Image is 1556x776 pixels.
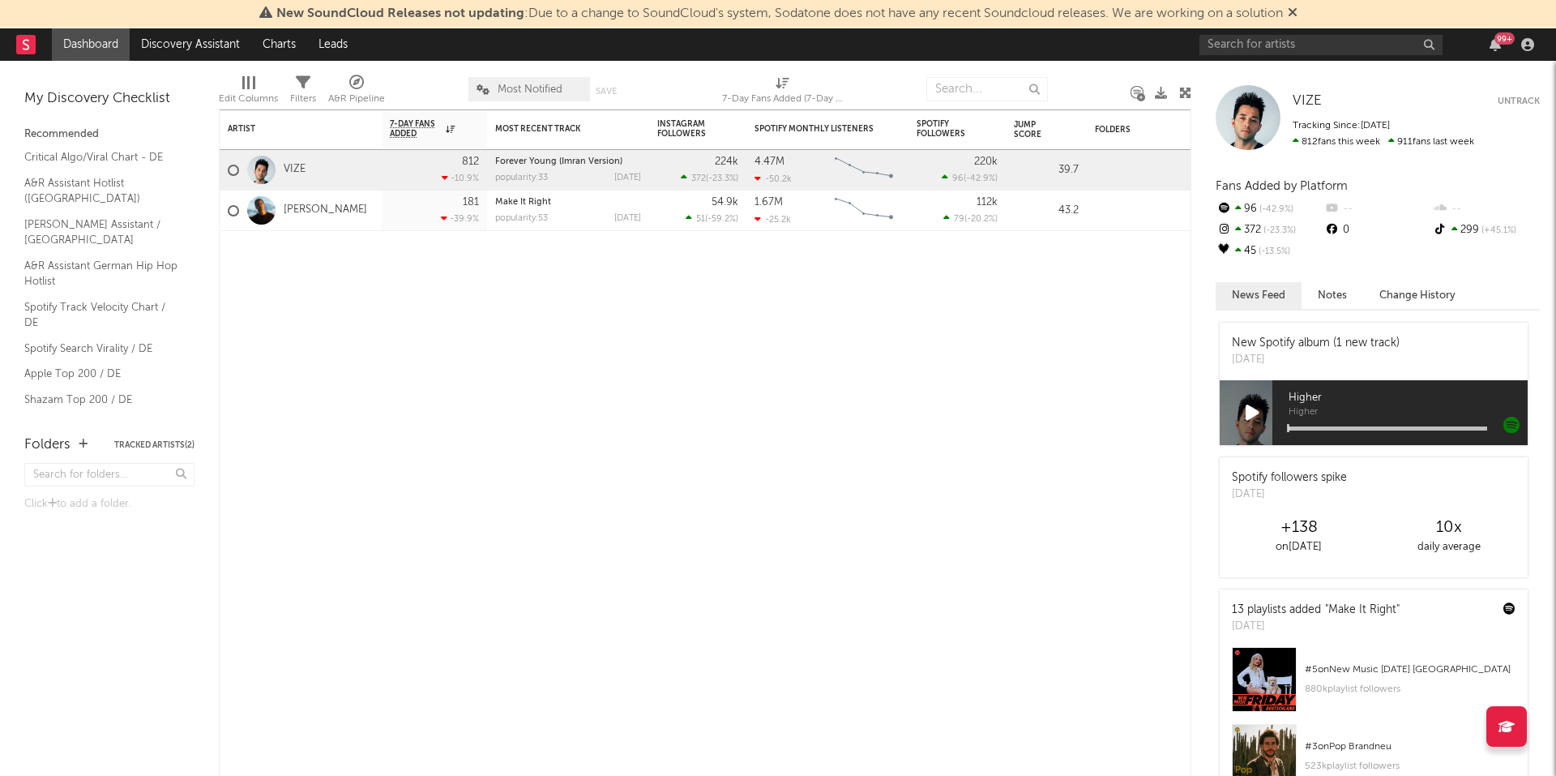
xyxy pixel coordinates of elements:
div: -10.9 % [442,173,479,183]
span: 79 [954,215,964,224]
span: 812 fans this week [1293,137,1380,147]
div: 880k playlist followers [1305,680,1515,699]
a: Charts [251,28,307,61]
span: Most Notified [498,84,562,95]
span: +45.1 % [1479,226,1516,235]
span: : Due to a change to SoundCloud's system, Sodatone does not have any recent Soundcloud releases. ... [276,7,1283,20]
div: 45 [1216,241,1323,262]
a: Critical Algo/Viral Chart - DE [24,148,178,166]
div: -39.9 % [441,213,479,224]
input: Search for folders... [24,463,194,487]
div: [DATE] [1232,619,1400,635]
span: -13.5 % [1256,247,1290,256]
a: Dashboard [52,28,130,61]
div: 181 [463,197,479,208]
span: 96 [952,174,964,183]
button: News Feed [1216,282,1302,309]
svg: Chart title [827,191,900,231]
div: # 3 on Pop Brandneu [1305,737,1515,757]
span: 51 [696,215,705,224]
a: Discovery Assistant [130,28,251,61]
div: ( ) [943,213,998,224]
span: Fans Added by Platform [1216,180,1348,192]
a: Spotify Track Velocity Chart / DE [24,298,178,332]
div: Filters [290,89,316,109]
a: Make It Right [495,198,551,207]
div: Spotify Followers [917,119,973,139]
div: 13 playlists added [1232,602,1400,619]
div: [DATE] [1232,487,1347,503]
div: 372 [1216,220,1323,241]
span: 372 [691,174,706,183]
div: 7-Day Fans Added (7-Day Fans Added) [722,69,844,116]
button: Change History [1363,282,1472,309]
div: Forever Young (Imran Version) [495,157,641,166]
span: -59.2 % [707,215,736,224]
a: Shazam Top 200 / DE [24,391,178,409]
div: My Discovery Checklist [24,89,194,109]
a: [PERSON_NAME] [284,204,367,217]
div: 99 + [1494,32,1515,45]
a: VIZE [1293,93,1322,109]
a: A&R Assistant Hotlist ([GEOGRAPHIC_DATA]) [24,174,178,208]
span: -42.9 % [1257,205,1293,214]
input: Search... [926,77,1048,101]
div: A&R Pipeline [328,89,385,109]
div: +138 [1224,518,1374,538]
a: Spotify Search Virality / DE [24,340,178,358]
button: 99+ [1490,38,1501,51]
div: 299 [1432,220,1540,241]
div: A&R Pipeline [328,69,385,116]
div: Jump Score [1014,120,1054,139]
a: VIZE [284,163,306,177]
div: ( ) [681,173,738,183]
div: Spotify Monthly Listeners [754,124,876,134]
div: Folders [1095,125,1216,135]
div: -- [1432,199,1540,220]
a: Forever Young (Imran Version) [495,157,622,166]
div: Edit Columns [219,69,278,116]
div: # 5 on New Music [DATE] [GEOGRAPHIC_DATA] [1305,660,1515,680]
div: Click to add a folder. [24,495,194,514]
div: 43.2 [1014,201,1079,221]
input: Search for artists [1199,35,1443,55]
span: -42.9 % [966,174,995,183]
div: 7-Day Fans Added (7-Day Fans Added) [722,89,844,109]
span: Higher [1289,388,1528,408]
span: Dismiss [1288,7,1297,20]
div: popularity: 53 [495,214,548,223]
span: New SoundCloud Releases not updating [276,7,524,20]
span: -23.3 % [708,174,736,183]
span: -23.3 % [1261,226,1296,235]
div: on [DATE] [1224,538,1374,557]
div: popularity: 33 [495,174,548,182]
div: Spotify followers spike [1232,469,1347,487]
div: 812 [462,156,479,167]
div: 224k [715,156,738,167]
div: [DATE] [1232,352,1400,368]
div: Folders [24,435,71,455]
div: [DATE] [614,214,641,223]
div: -- [1323,199,1431,220]
button: Untrack [1498,93,1540,109]
a: #5onNew Music [DATE] [GEOGRAPHIC_DATA]880kplaylist followers [1220,647,1528,724]
div: Instagram Followers [657,119,714,139]
div: Recommended [24,125,194,144]
div: Artist [228,124,349,134]
div: -25.2k [754,214,791,225]
div: 4.47M [754,156,784,167]
a: Apple Top 200 / DE [24,365,178,383]
button: Notes [1302,282,1363,309]
div: 96 [1216,199,1323,220]
a: [PERSON_NAME] Assistant / [GEOGRAPHIC_DATA] [24,216,178,249]
span: 7-Day Fans Added [390,119,442,139]
div: 220k [974,156,998,167]
div: Filters [290,69,316,116]
a: A&R Assistant German Hip Hop Hotlist [24,257,178,290]
a: "Make It Right" [1325,604,1400,615]
div: 112k [977,197,998,208]
svg: Chart title [827,150,900,191]
span: Tracking Since: [DATE] [1293,121,1390,131]
div: 54.9k [712,197,738,208]
span: 911 fans last week [1293,137,1474,147]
